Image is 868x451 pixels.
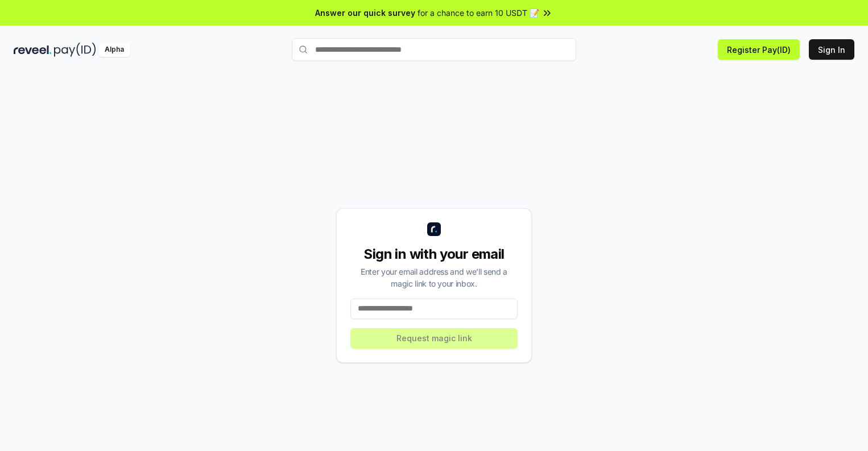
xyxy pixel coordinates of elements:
span: Answer our quick survey [315,7,415,19]
span: for a chance to earn 10 USDT 📝 [418,7,539,19]
button: Sign In [809,39,854,60]
div: Enter your email address and we’ll send a magic link to your inbox. [350,266,518,289]
div: Alpha [98,43,130,57]
img: reveel_dark [14,43,52,57]
img: pay_id [54,43,96,57]
img: logo_small [427,222,441,236]
div: Sign in with your email [350,245,518,263]
button: Register Pay(ID) [718,39,800,60]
